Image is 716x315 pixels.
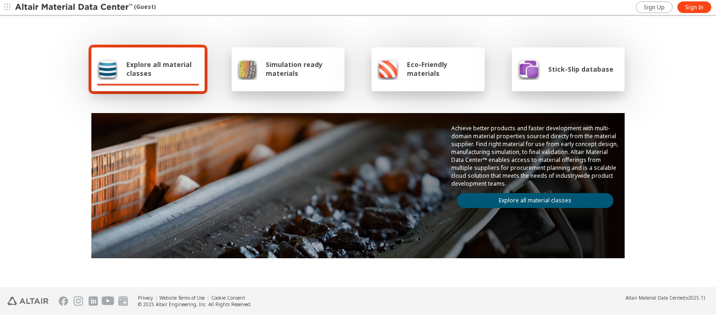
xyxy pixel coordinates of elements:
img: Eco-Friendly materials [377,58,399,80]
img: Altair Engineering [7,297,48,305]
a: Explore all material classes [457,193,613,208]
div: (Guest) [15,3,156,12]
a: Sign Up [636,1,673,13]
img: Simulation ready materials [237,58,257,80]
p: Achieve better products and faster development with multi-domain material properties sourced dire... [451,124,619,188]
img: Altair Material Data Center [15,3,134,12]
a: Website Terms of Use [159,295,205,301]
img: Stick-Slip database [517,58,540,80]
a: Privacy [138,295,153,301]
div: (v2025.1) [626,295,705,301]
span: Altair Material Data Center [626,295,684,301]
span: Stick-Slip database [548,65,613,74]
img: Explore all material classes [97,58,118,80]
span: Sign Up [644,4,665,11]
span: Sign In [685,4,703,11]
span: Simulation ready materials [266,60,339,78]
a: Sign In [677,1,711,13]
span: Explore all material classes [126,60,199,78]
div: © 2025 Altair Engineering, Inc. All Rights Reserved. [138,301,252,308]
span: Eco-Friendly materials [407,60,479,78]
a: Cookie Consent [211,295,245,301]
